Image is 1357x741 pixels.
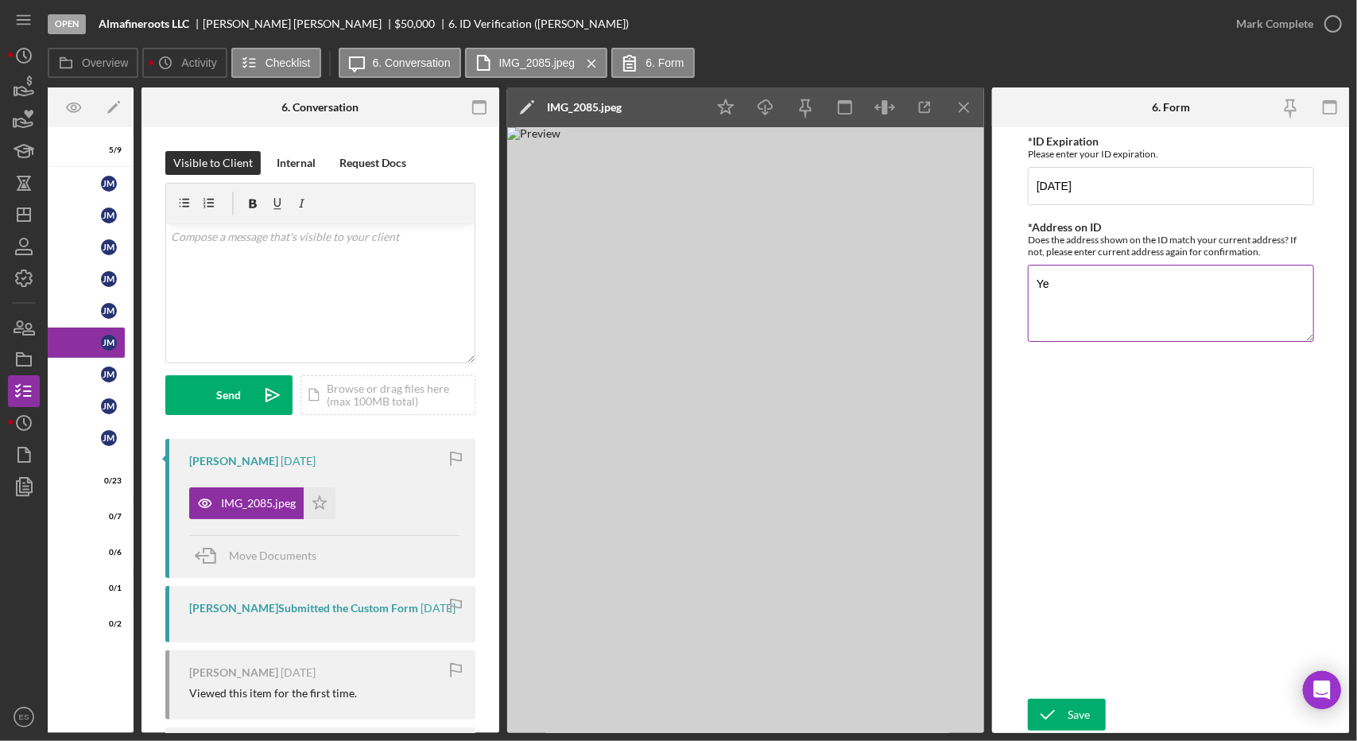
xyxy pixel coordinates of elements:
div: IMG_2085.jpeg [547,101,622,114]
button: ES [8,701,40,733]
div: Please enter your ID expiration. [1028,148,1314,160]
div: Does the address shown on the ID match your current address? If not, please enter current address... [1028,234,1314,258]
div: IMG_2085.jpeg [221,497,296,510]
label: 6. Conversation [373,56,451,69]
label: 6. Form [646,56,684,69]
time: 2025-09-25 22:10 [421,602,456,615]
button: 6. Conversation [339,48,461,78]
div: J M [101,398,117,414]
button: Request Docs [331,151,414,175]
button: IMG_2085.jpeg [465,48,608,78]
div: Internal [277,151,316,175]
label: Activity [181,56,216,69]
button: IMG_2085.jpeg [189,487,335,519]
div: [PERSON_NAME] [PERSON_NAME] [203,17,395,30]
div: 0 / 23 [93,476,122,486]
label: *ID Expiration [1028,134,1099,148]
label: IMG_2085.jpeg [499,56,576,69]
button: Internal [269,151,324,175]
div: J M [101,335,117,351]
div: 0 / 6 [93,548,122,557]
span: $50,000 [395,17,436,30]
div: Save [1068,699,1090,731]
div: Open [48,14,86,34]
div: 0 / 2 [93,619,122,629]
div: J M [101,176,117,192]
button: Overview [48,48,138,78]
div: 6. ID Verification ([PERSON_NAME]) [448,17,629,30]
div: J M [101,271,117,287]
label: *Address on ID [1028,220,1101,234]
button: Visible to Client [165,151,261,175]
textarea: Ye [1028,265,1314,341]
div: Visible to Client [173,151,253,175]
div: 0 / 1 [93,584,122,593]
button: 6. Form [611,48,694,78]
b: Almafineroots LLC [99,17,189,30]
text: ES [19,713,29,722]
div: J M [101,367,117,382]
button: Move Documents [189,536,332,576]
div: [PERSON_NAME] Submitted the Custom Form [189,602,418,615]
button: Send [165,375,293,415]
div: J M [101,430,117,446]
div: 0 / 7 [93,512,122,522]
div: Request Docs [339,151,406,175]
img: Preview [507,127,984,733]
div: [PERSON_NAME] [189,666,278,679]
div: 5 / 9 [93,145,122,155]
time: 2025-09-25 22:12 [281,455,316,467]
time: 2025-09-25 22:09 [281,666,316,679]
button: Checklist [231,48,321,78]
div: J M [101,208,117,223]
div: 6. Conversation [282,101,359,114]
div: Mark Complete [1236,8,1313,40]
div: Open Intercom Messenger [1303,671,1341,709]
button: Save [1028,699,1106,731]
span: Move Documents [229,549,316,562]
div: J M [101,303,117,319]
div: [PERSON_NAME] [189,455,278,467]
div: Viewed this item for the first time. [189,687,357,700]
label: Overview [82,56,128,69]
label: Checklist [266,56,311,69]
button: Mark Complete [1220,8,1349,40]
div: 6. Form [1152,101,1190,114]
div: Send [217,375,242,415]
div: J M [101,239,117,255]
button: Activity [142,48,227,78]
